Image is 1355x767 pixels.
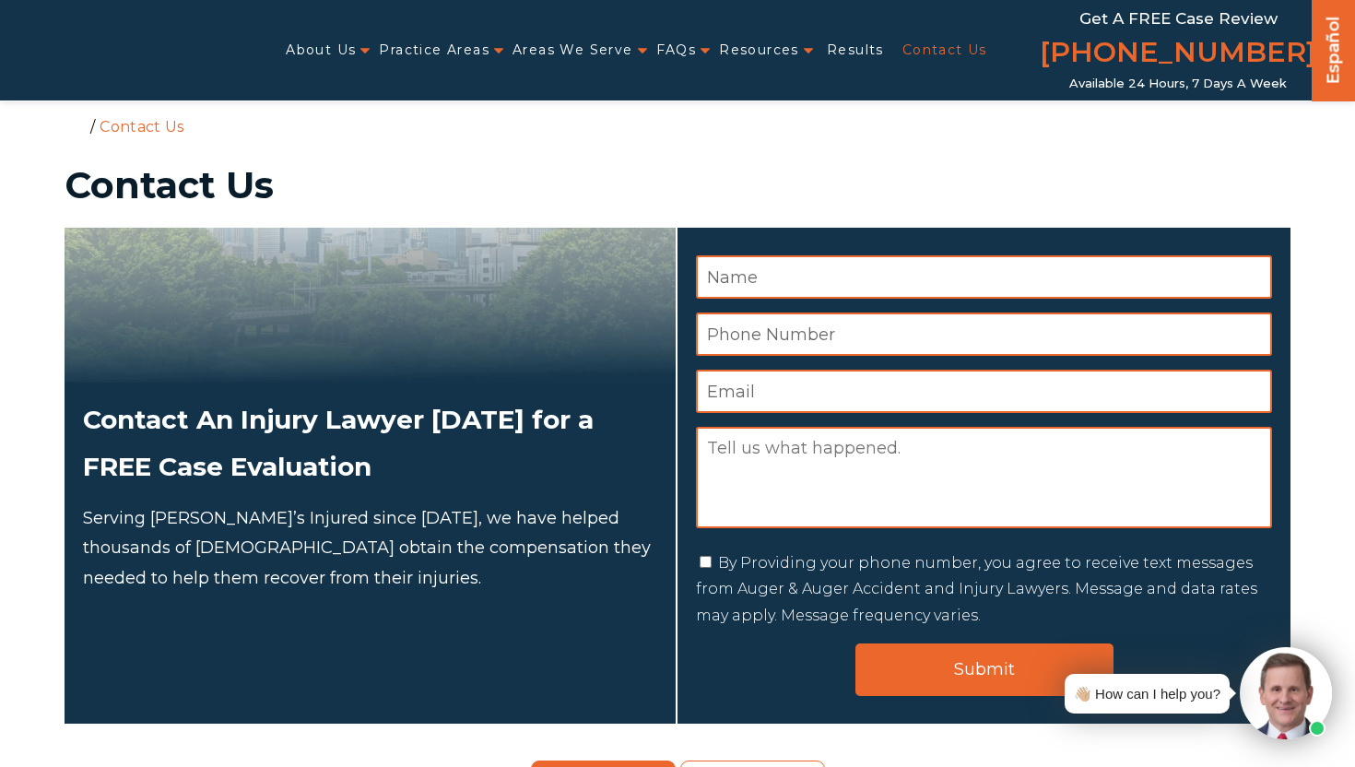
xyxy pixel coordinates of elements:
[69,117,86,134] a: Home
[1040,32,1316,77] a: [PHONE_NUMBER]
[827,31,884,69] a: Results
[95,118,188,136] li: Contact Us
[83,503,657,593] p: Serving [PERSON_NAME]’s Injured since [DATE], we have helped thousands of [DEMOGRAPHIC_DATA] obta...
[696,554,1257,625] label: By Providing your phone number, you agree to receive text messages from Auger & Auger Accident an...
[286,31,356,69] a: About Us
[1074,681,1220,706] div: 👋🏼 How can I help you?
[65,228,676,383] img: Attorneys
[656,31,697,69] a: FAQs
[11,33,233,67] img: Auger & Auger Accident and Injury Lawyers Logo
[1069,77,1287,91] span: Available 24 Hours, 7 Days a Week
[513,31,633,69] a: Areas We Serve
[855,643,1113,696] input: Submit
[696,255,1272,299] input: Name
[1240,647,1332,739] img: Intaker widget Avatar
[696,313,1272,356] input: Phone Number
[696,370,1272,413] input: Email
[379,31,489,69] a: Practice Areas
[719,31,799,69] a: Resources
[1079,9,1278,28] span: Get a FREE Case Review
[902,31,987,69] a: Contact Us
[65,167,1290,204] h1: Contact Us
[83,396,657,490] h2: Contact An Injury Lawyer [DATE] for a FREE Case Evaluation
